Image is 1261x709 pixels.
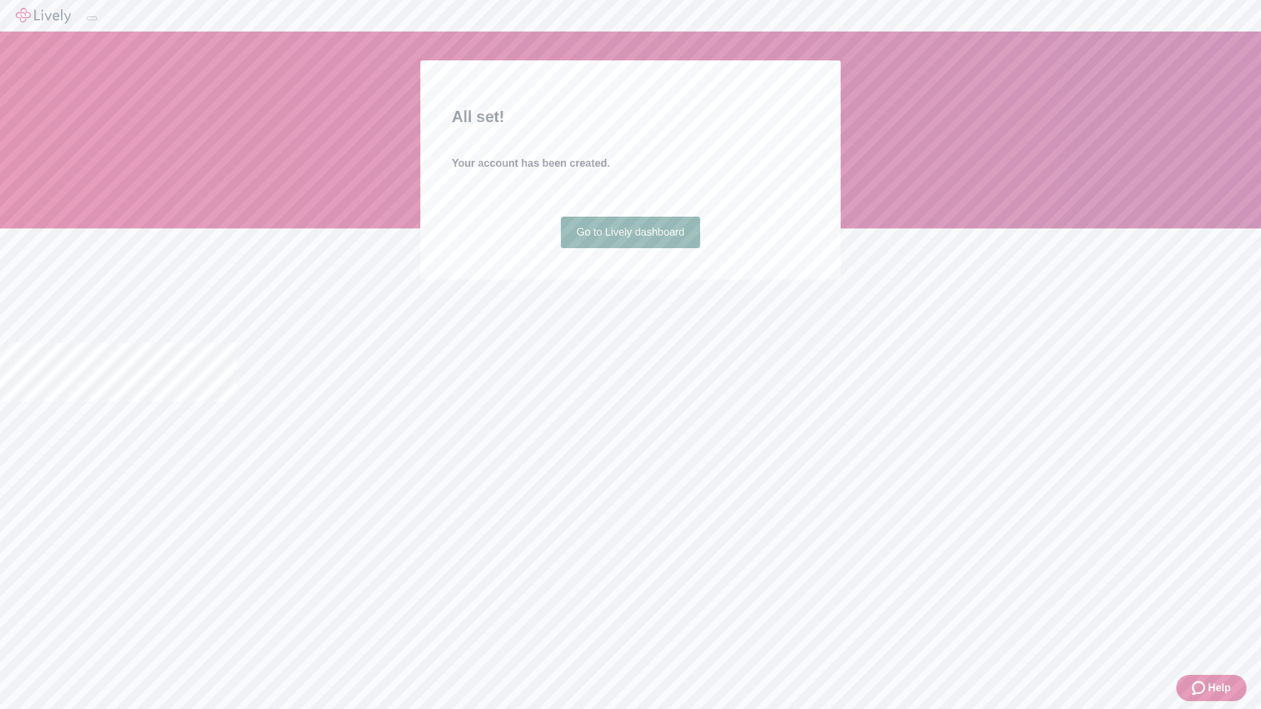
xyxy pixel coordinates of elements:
[87,16,97,20] button: Log out
[16,8,71,24] img: Lively
[561,217,701,248] a: Go to Lively dashboard
[452,105,809,129] h2: All set!
[1176,675,1247,701] button: Zendesk support iconHelp
[452,156,809,171] h4: Your account has been created.
[1208,680,1231,696] span: Help
[1192,680,1208,696] svg: Zendesk support icon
